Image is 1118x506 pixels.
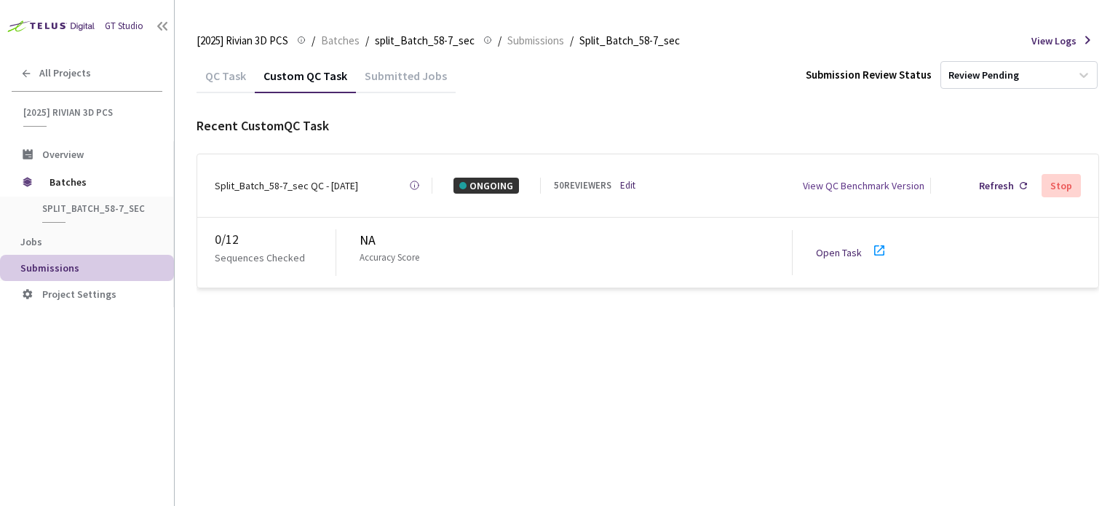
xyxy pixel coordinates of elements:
span: Submissions [20,261,79,274]
a: Open Task [816,246,862,259]
span: All Projects [39,67,91,79]
span: Jobs [20,235,42,248]
div: NA [360,230,792,250]
div: Refresh [979,178,1014,194]
li: / [312,32,315,50]
li: / [570,32,574,50]
span: [2025] Rivian 3D PCS [23,106,154,119]
p: Sequences Checked [215,250,305,266]
span: split_Batch_58-7_sec [375,32,475,50]
div: 50 REVIEWERS [554,178,611,193]
div: View QC Benchmark Version [803,178,924,194]
div: 0 / 12 [215,229,336,250]
li: / [498,32,501,50]
span: split_Batch_58-7_sec [42,202,150,215]
div: Review Pending [948,68,1019,82]
span: Batches [321,32,360,50]
div: Split_Batch_58-7_sec QC - [DATE] [215,178,358,194]
li: / [365,32,369,50]
span: Project Settings [42,288,116,301]
span: Batches [49,167,149,197]
span: Overview [42,148,84,161]
div: Custom QC Task [255,68,356,93]
a: Edit [620,178,635,193]
div: Submitted Jobs [356,68,456,93]
a: Batches [318,32,362,48]
div: ONGOING [453,178,519,194]
div: Recent Custom QC Task [197,116,1099,136]
a: Submissions [504,32,567,48]
span: [2025] Rivian 3D PCS [197,32,288,50]
p: Accuracy Score [360,250,419,265]
span: Submissions [507,32,564,50]
div: GT Studio [105,19,143,33]
div: Submission Review Status [806,66,932,84]
div: Stop [1050,180,1072,191]
span: View Logs [1031,33,1077,49]
span: Split_Batch_58-7_sec [579,32,680,50]
div: QC Task [197,68,255,93]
